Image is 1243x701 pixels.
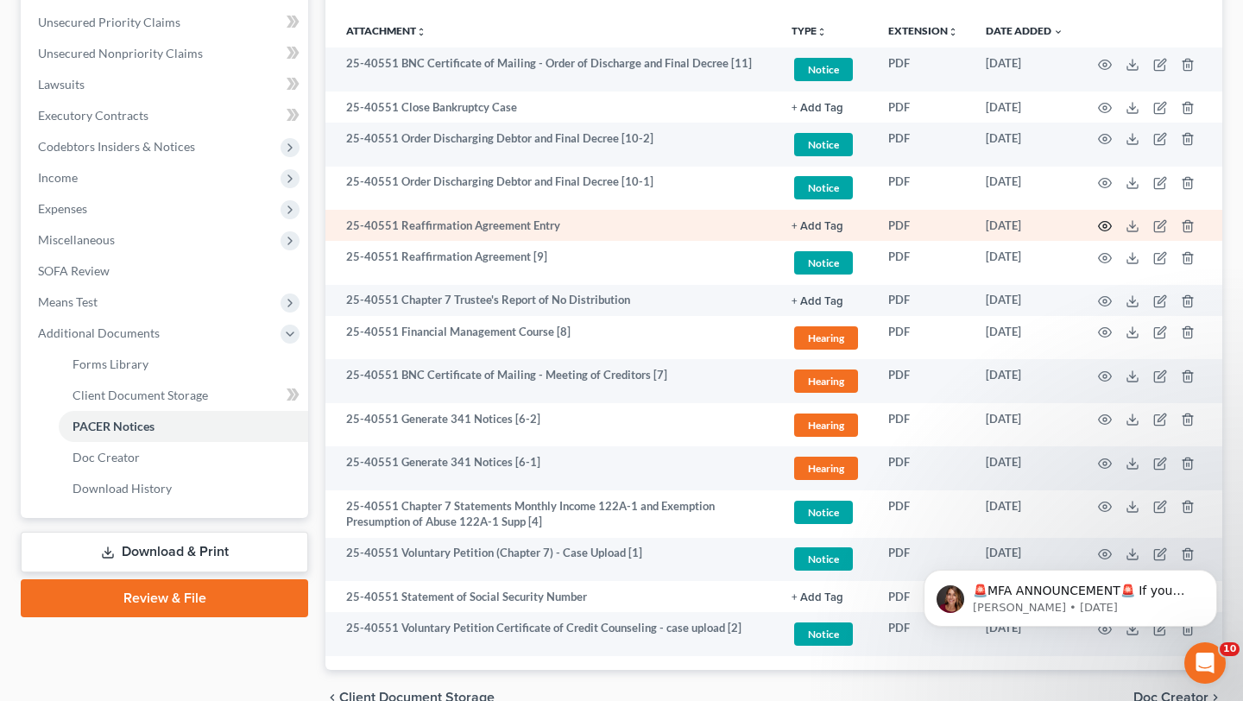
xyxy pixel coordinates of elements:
td: PDF [874,446,972,490]
a: + Add Tag [792,218,861,234]
span: Miscellaneous [38,232,115,247]
span: Means Test [38,294,98,309]
td: 25-40551 Generate 341 Notices [6-1] [325,446,778,490]
td: PDF [874,316,972,360]
td: [DATE] [972,210,1077,241]
span: Income [38,170,78,185]
a: Notice [792,249,861,277]
td: 25-40551 Statement of Social Security Number [325,581,778,612]
a: Doc Creator [59,442,308,473]
span: Doc Creator [73,450,140,464]
td: 25-40551 Close Bankruptcy Case [325,92,778,123]
td: 25-40551 Voluntary Petition (Chapter 7) - Case Upload [1] [325,538,778,582]
span: Notice [794,622,853,646]
td: 25-40551 Reaffirmation Agreement [9] [325,241,778,285]
td: 25-40551 BNC Certificate of Mailing - Meeting of Creditors [7] [325,359,778,403]
span: PACER Notices [73,419,155,433]
span: Notice [794,501,853,524]
span: Additional Documents [38,325,160,340]
span: Executory Contracts [38,108,148,123]
td: [DATE] [972,446,1077,490]
td: 25-40551 Chapter 7 Statements Monthly Income 122A-1 and Exemption Presumption of Abuse 122A-1 Sup... [325,490,778,538]
a: Notice [792,545,861,573]
td: [DATE] [972,92,1077,123]
td: [DATE] [972,285,1077,316]
a: Forms Library [59,349,308,380]
a: Download History [59,473,308,504]
button: + Add Tag [792,296,843,307]
a: Client Document Storage [59,380,308,411]
span: Hearing [794,457,858,480]
a: Download & Print [21,532,308,572]
td: [DATE] [972,403,1077,447]
td: [DATE] [972,241,1077,285]
span: Notice [794,133,853,156]
td: 25-40551 Voluntary Petition Certificate of Credit Counseling - case upload [2] [325,612,778,656]
a: Notice [792,620,861,648]
span: Notice [794,251,853,275]
a: PACER Notices [59,411,308,442]
a: Executory Contracts [24,100,308,131]
td: 25-40551 Financial Management Course [8] [325,316,778,360]
span: Notice [794,58,853,81]
td: [DATE] [972,359,1077,403]
i: unfold_more [817,27,827,37]
td: 25-40551 Reaffirmation Agreement Entry [325,210,778,241]
span: Unsecured Priority Claims [38,15,180,29]
td: PDF [874,241,972,285]
a: + Add Tag [792,99,861,116]
button: + Add Tag [792,592,843,603]
span: Forms Library [73,357,148,371]
a: + Add Tag [792,292,861,308]
span: Notice [794,176,853,199]
td: [DATE] [972,316,1077,360]
td: 25-40551 Order Discharging Debtor and Final Decree [10-2] [325,123,778,167]
a: Notice [792,55,861,84]
p: 🚨MFA ANNOUNCEMENT🚨 If you are filing [DATE] in [US_STATE] or [US_STATE], you need to have MFA ena... [75,122,298,139]
a: Hearing [792,324,861,352]
td: PDF [874,538,972,582]
span: Expenses [38,201,87,216]
td: [DATE] [972,47,1077,92]
td: PDF [874,403,972,447]
span: Lawsuits [38,77,85,92]
img: Profile image for Katie [39,124,66,152]
a: Unsecured Priority Claims [24,7,308,38]
iframe: Intercom live chat [1184,642,1226,684]
td: PDF [874,210,972,241]
a: Review & File [21,579,308,617]
a: Notice [792,498,861,527]
a: Attachmentunfold_more [346,24,426,37]
button: TYPEunfold_more [792,26,827,37]
span: SOFA Review [38,263,110,278]
a: + Add Tag [792,589,861,605]
td: PDF [874,581,972,612]
div: message notification from Katie, 4w ago. 🚨MFA ANNOUNCEMENT🚨 If you are filing today in Idaho or C... [26,109,319,166]
td: PDF [874,285,972,316]
td: 25-40551 Chapter 7 Trustee's Report of No Distribution [325,285,778,316]
td: 25-40551 Generate 341 Notices [6-2] [325,403,778,447]
td: PDF [874,92,972,123]
a: Notice [792,174,861,202]
a: Lawsuits [24,69,308,100]
a: Date Added expand_more [986,24,1063,37]
button: + Add Tag [792,221,843,232]
a: Extensionunfold_more [888,24,958,37]
td: PDF [874,167,972,211]
td: PDF [874,490,972,538]
span: Hearing [794,369,858,393]
span: Unsecured Nonpriority Claims [38,46,203,60]
span: Hearing [794,414,858,437]
a: SOFA Review [24,256,308,287]
td: PDF [874,123,972,167]
a: Unsecured Nonpriority Claims [24,38,308,69]
span: Client Document Storage [73,388,208,402]
span: Download History [73,481,172,496]
span: Notice [794,547,853,571]
td: PDF [874,47,972,92]
button: + Add Tag [792,103,843,114]
p: Message from Katie, sent 4w ago [75,139,298,155]
td: [DATE] [972,123,1077,167]
a: Hearing [792,411,861,439]
a: Notice [792,130,861,159]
